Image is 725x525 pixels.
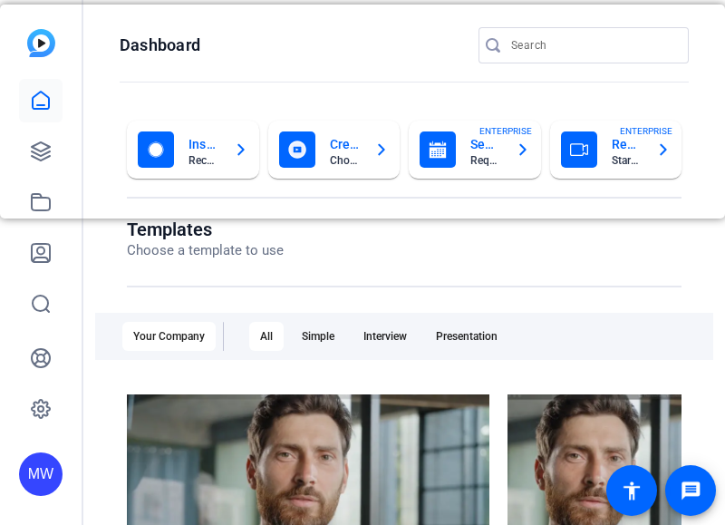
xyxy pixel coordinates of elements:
[127,240,284,261] p: Choose a template to use
[127,219,284,240] h1: Templates
[680,480,701,501] mat-icon: message
[291,322,345,351] div: Simple
[249,322,284,351] div: All
[19,452,63,496] div: MW
[353,322,418,351] div: Interview
[122,322,216,351] div: Your Company
[621,480,643,501] mat-icon: accessibility
[425,322,508,351] div: Presentation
